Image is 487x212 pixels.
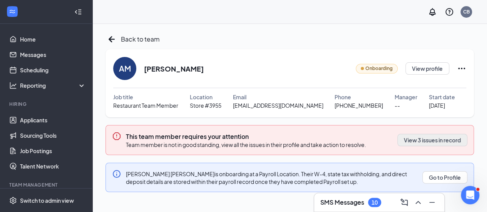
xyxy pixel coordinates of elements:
svg: Collapse [74,8,82,16]
div: CB [463,8,470,15]
button: View 3 issues in record [397,134,467,146]
div: Team Management [9,182,84,188]
span: Job title [113,93,133,101]
svg: Settings [9,197,17,204]
h3: SMS Messages [320,198,364,207]
a: Job Postings [20,143,86,159]
span: Team member is not in good standing, view all the issues in their profile and take action to reso... [126,141,366,148]
span: Phone [335,93,351,101]
svg: ArrowLeftNew [105,33,118,45]
span: [PHONE_NUMBER] [335,101,383,110]
span: Restaurant Team Member [113,101,178,110]
div: Switch to admin view [20,197,74,204]
div: Reporting [20,82,86,89]
button: Go to Profile [422,171,467,184]
a: Home [20,32,86,47]
a: Talent Network [20,159,86,174]
h2: [PERSON_NAME] [144,64,204,73]
span: Onboarding [365,65,393,72]
span: [PERSON_NAME] [PERSON_NAME] is onboarding at a Payroll Location. Their W-4, state tax withholding... [126,170,407,185]
span: Back to team [121,34,160,44]
span: Start date [428,93,455,101]
span: Manager [395,93,417,101]
h3: This team member requires your attention [126,132,366,141]
div: AM [119,63,131,74]
span: [EMAIL_ADDRESS][DOMAIN_NAME] [233,101,323,110]
svg: Minimize [427,198,437,207]
svg: Notifications [428,7,437,17]
span: Email [233,93,246,101]
iframe: Intercom live chat [461,186,479,204]
svg: Analysis [9,82,17,89]
span: Location [190,93,213,101]
a: Messages [20,47,86,62]
a: Sourcing Tools [20,128,86,143]
svg: Info [112,169,121,179]
a: Applicants [20,112,86,128]
div: Hiring [9,101,84,107]
a: ArrowLeftNewBack to team [105,33,160,45]
svg: QuestionInfo [445,7,454,17]
svg: Error [112,132,121,141]
svg: Ellipses [457,64,466,73]
div: 10 [372,199,378,206]
button: ComposeMessage [398,196,410,209]
svg: WorkstreamLogo [8,8,16,15]
a: Scheduling [20,62,86,78]
span: Store #3955 [190,101,221,110]
span: [DATE] [428,101,445,110]
svg: ChevronUp [413,198,423,207]
button: ChevronUp [412,196,424,209]
svg: ComposeMessage [400,198,409,207]
button: View profile [405,62,449,75]
span: -- [395,101,400,110]
button: Minimize [426,196,438,209]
